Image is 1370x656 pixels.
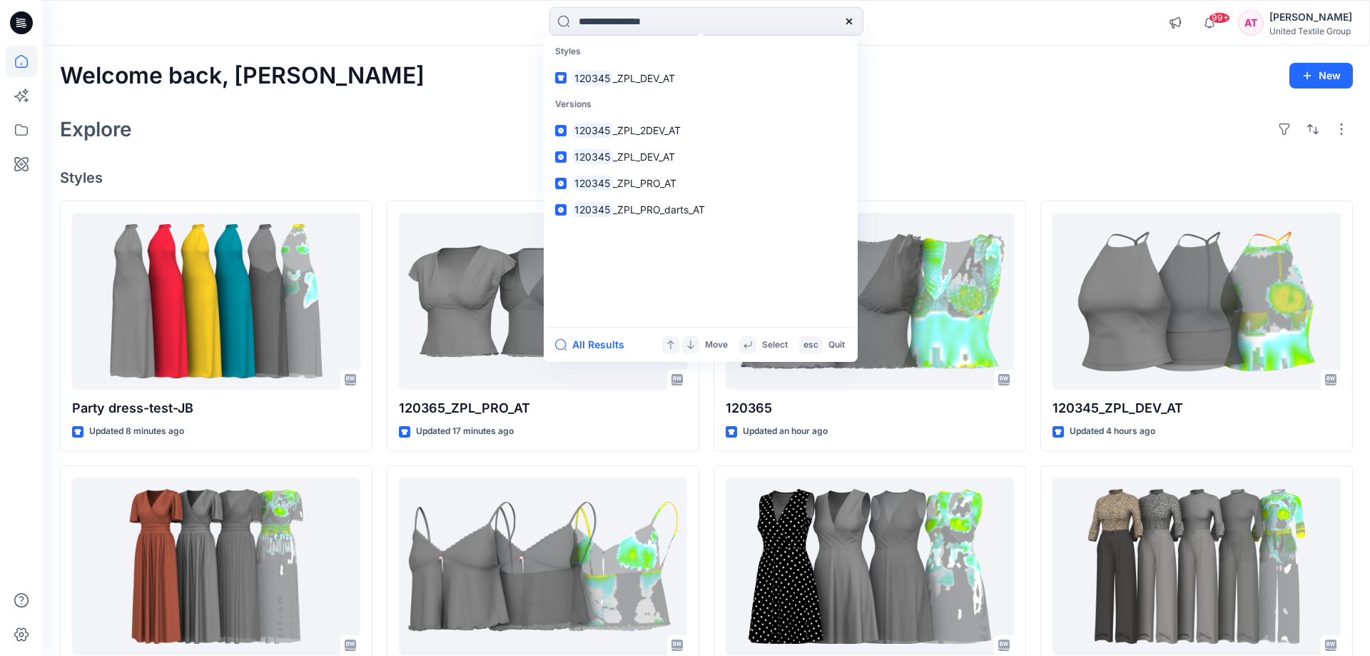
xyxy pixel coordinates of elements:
div: United Textile Group [1269,26,1352,36]
p: 120365_ZPL_PRO_AT [399,398,687,418]
p: Party dress-test-JB [72,398,360,418]
a: 120365_ZPL_PRO_AT [399,213,687,390]
span: _ZPL_2DEV_AT [613,124,681,136]
p: Select [762,338,788,353]
a: 120345_ZPL_DEV_AT [547,143,855,170]
p: Updated 17 minutes ago [416,424,514,439]
mark: 120345 [572,122,613,138]
p: 120365 [726,398,1014,418]
a: 120427 ZPL DEV KM [72,478,360,655]
span: _ZPL_DEV_AT [613,151,675,163]
mark: 120345 [572,70,613,86]
p: Versions [547,91,855,118]
p: Quit [828,338,845,353]
span: 99+ [1209,12,1230,24]
p: Updated an hour ago [743,424,828,439]
p: 120345_ZPL_DEV_AT [1052,398,1341,418]
div: AT [1238,10,1264,36]
h2: Explore [60,118,132,141]
h4: Styles [60,169,1353,186]
a: Party dress-test-JB [72,213,360,390]
h2: Welcome back, [PERSON_NAME] [60,63,425,89]
div: [PERSON_NAME] [1269,9,1352,26]
a: Autumn outfit 2025-test-JB [1052,478,1341,655]
button: All Results [555,336,634,353]
button: New [1289,63,1353,89]
a: 120345_ZPL_PRO_darts_AT [547,196,855,223]
a: 120365 [726,213,1014,390]
span: _ZPL_PRO_darts_AT [613,203,705,216]
mark: 120345 [572,201,613,218]
a: 120345_ZPL_DEV_AT [547,65,855,91]
p: esc [803,338,818,353]
p: Move [705,338,728,353]
a: 120428 ZPL DEV KM [726,478,1014,655]
mark: 120345 [572,175,613,191]
a: 120345_ZPL_DEV_AT [1052,213,1341,390]
mark: 120345 [572,148,613,165]
p: Styles [547,39,855,65]
a: 120362 ZPL DEV KM [399,478,687,655]
p: Updated 4 hours ago [1070,424,1155,439]
a: 120345_ZPL_2DEV_AT [547,117,855,143]
span: _ZPL_PRO_AT [613,177,676,189]
span: _ZPL_DEV_AT [613,72,675,84]
p: Updated 8 minutes ago [89,424,184,439]
a: 120345_ZPL_PRO_AT [547,170,855,196]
